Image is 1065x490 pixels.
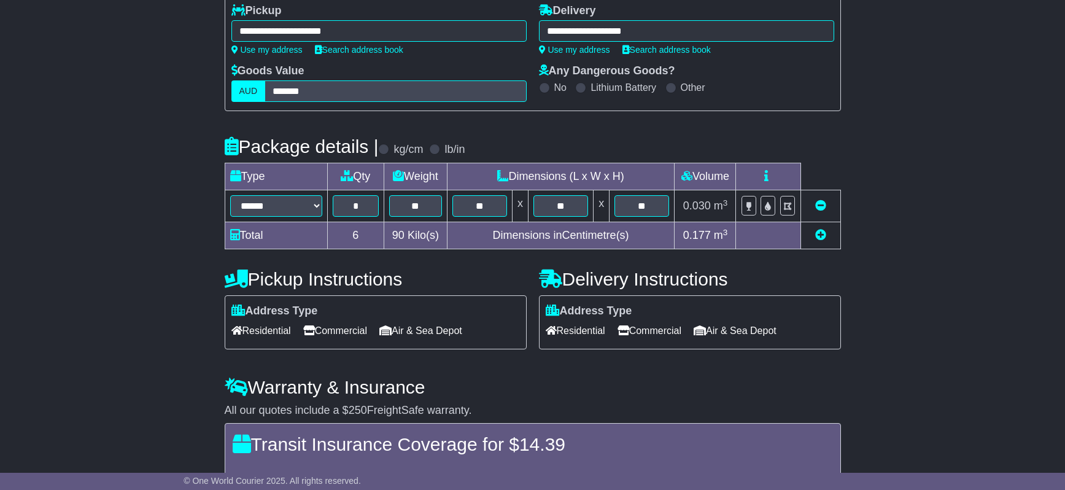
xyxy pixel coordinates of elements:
label: Any Dangerous Goods? [539,64,675,78]
a: Remove this item [815,200,826,212]
h4: Transit Insurance Coverage for $ [233,434,833,454]
label: Other [681,82,705,93]
span: Residential [231,321,291,340]
span: 250 [349,404,367,416]
span: Commercial [618,321,681,340]
span: Air & Sea Depot [379,321,462,340]
td: 6 [327,222,384,249]
a: Use my address [539,45,610,55]
td: Dimensions (L x W x H) [447,163,675,190]
td: Qty [327,163,384,190]
label: kg/cm [393,143,423,157]
td: Kilo(s) [384,222,447,249]
h4: Package details | [225,136,379,157]
a: Search address book [315,45,403,55]
label: Delivery [539,4,596,18]
h4: Warranty & Insurance [225,377,841,397]
span: m [714,200,728,212]
label: Address Type [546,305,632,318]
label: Pickup [231,4,282,18]
h4: Delivery Instructions [539,269,841,289]
a: Search address book [622,45,711,55]
label: Goods Value [231,64,304,78]
span: 90 [392,229,405,241]
td: Weight [384,163,447,190]
span: m [714,229,728,241]
label: Lithium Battery [591,82,656,93]
a: Add new item [815,229,826,241]
td: Total [225,222,327,249]
div: All our quotes include a $ FreightSafe warranty. [225,404,841,418]
span: Commercial [303,321,367,340]
span: 14.39 [519,434,565,454]
label: No [554,82,567,93]
sup: 3 [723,198,728,208]
label: AUD [231,80,266,102]
span: 0.177 [683,229,711,241]
a: Use my address [231,45,303,55]
h4: Pickup Instructions [225,269,527,289]
td: Dimensions in Centimetre(s) [447,222,675,249]
td: x [594,190,610,222]
td: Type [225,163,327,190]
span: Air & Sea Depot [694,321,776,340]
label: lb/in [444,143,465,157]
span: 0.030 [683,200,711,212]
sup: 3 [723,228,728,237]
label: Address Type [231,305,318,318]
span: Residential [546,321,605,340]
span: © One World Courier 2025. All rights reserved. [184,476,361,486]
td: x [512,190,528,222]
td: Volume [675,163,736,190]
